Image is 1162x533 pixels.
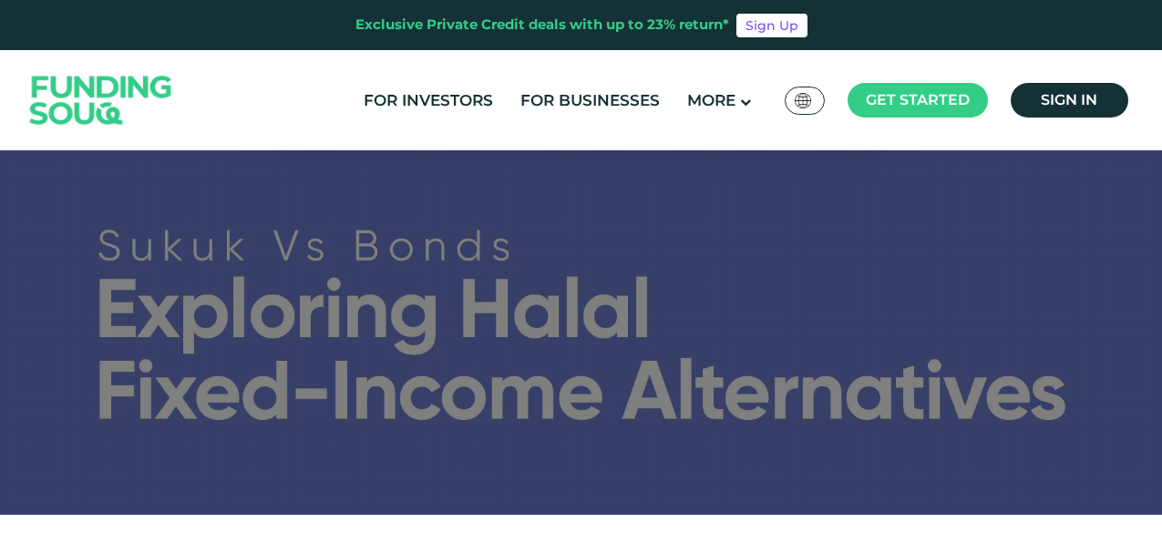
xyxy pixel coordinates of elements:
span: More [687,91,735,109]
a: Sign in [1011,83,1128,118]
a: Sign Up [736,14,807,37]
span: Get started [866,91,970,108]
img: Logo [12,55,190,147]
img: SA Flag [795,93,811,108]
a: For Businesses [516,86,664,116]
span: Sign in [1041,91,1097,108]
div: Exclusive Private Credit deals with up to 23% return* [355,15,729,36]
a: For Investors [359,86,498,116]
